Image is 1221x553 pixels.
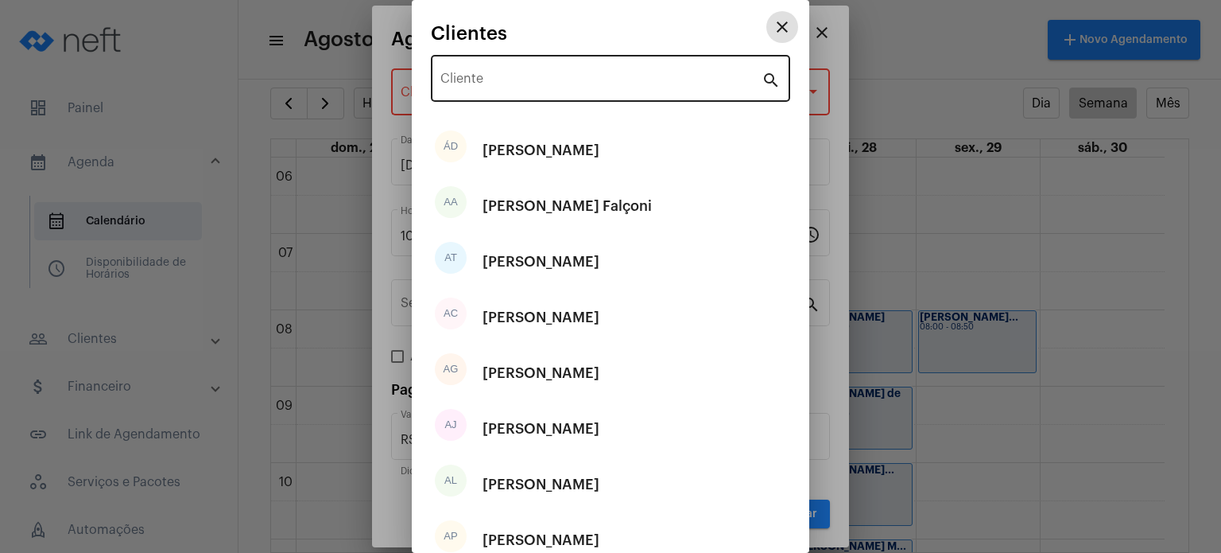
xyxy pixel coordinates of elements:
[435,520,467,552] div: AP
[483,294,599,341] div: [PERSON_NAME]
[435,298,467,329] div: AC
[483,182,652,230] div: [PERSON_NAME] Falçoni
[483,349,599,397] div: [PERSON_NAME]
[440,75,762,89] input: Pesquisar cliente
[435,130,467,162] div: ÁD
[435,186,467,218] div: AA
[431,23,507,44] span: Clientes
[435,409,467,441] div: AJ
[435,242,467,274] div: AT
[483,127,599,174] div: [PERSON_NAME]
[483,461,599,508] div: [PERSON_NAME]
[773,18,792,37] mat-icon: close
[483,405,599,453] div: [PERSON_NAME]
[435,465,467,497] div: AL
[762,70,781,89] mat-icon: search
[483,238,599,286] div: [PERSON_NAME]
[435,353,467,385] div: AG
